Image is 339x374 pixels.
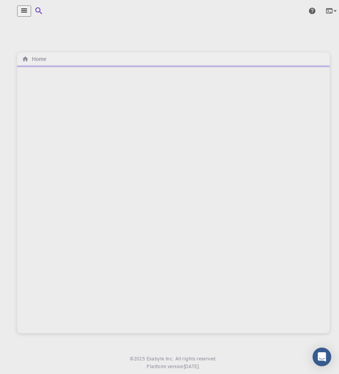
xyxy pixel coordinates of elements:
span: Exabyte Inc. [147,355,174,362]
span: All rights reserved. [175,355,217,363]
nav: breadcrumb [20,55,48,63]
a: Exabyte Inc. [147,355,174,363]
span: Platform version [147,363,183,371]
span: [DATE] . [184,363,200,369]
h6: Home [29,55,46,63]
span: © 2025 [130,355,146,363]
a: [DATE]. [184,363,200,371]
div: Open Intercom Messenger [313,348,331,366]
